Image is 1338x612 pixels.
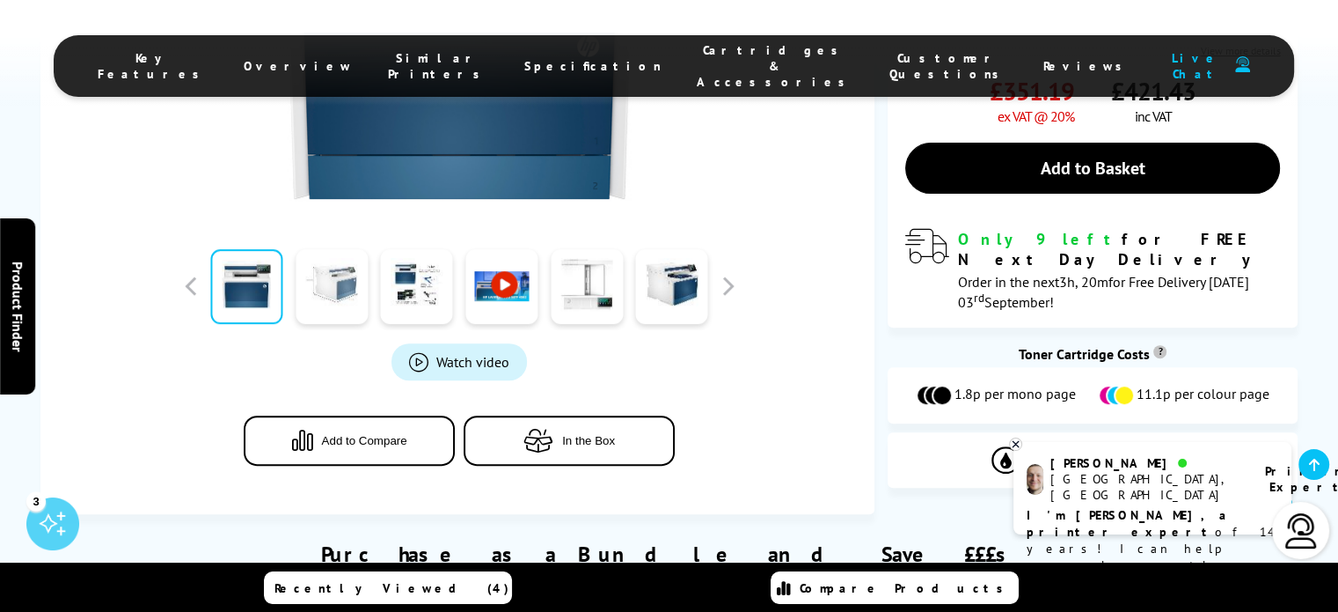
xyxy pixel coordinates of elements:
[958,273,1249,311] span: Order in the next for Free Delivery [DATE] 03 September!
[1153,345,1166,358] sup: Cost per page
[322,434,407,447] span: Add to Compare
[26,491,46,511] div: 3
[697,42,854,90] span: Cartridges & Accessories
[1027,507,1278,591] p: of 14 years! I can help you choose the right product
[244,58,353,74] span: Overview
[98,50,208,82] span: Key Features
[991,446,1079,474] img: Cartridges
[1235,56,1250,73] img: user-headset-duotone.svg
[436,353,509,371] span: Watch video
[954,385,1076,406] span: 1.8p per mono page
[1135,107,1172,125] span: inc VAT
[9,261,26,351] span: Product Finder
[1166,50,1226,82] span: Live Chat
[1050,455,1243,471] div: [PERSON_NAME]
[800,580,1013,596] span: Compare Products
[905,229,1281,310] div: modal_delivery
[562,434,615,447] span: In the Box
[264,571,512,604] a: Recently Viewed (4)
[1283,513,1319,549] img: user-headset-light.svg
[464,416,675,466] button: In the Box
[1043,58,1131,74] span: Reviews
[958,229,1281,269] div: for FREE Next Day Delivery
[388,50,489,82] span: Similar Printers
[391,343,527,380] a: Product_All_Videos
[905,143,1281,194] a: Add to Basket
[1137,385,1269,406] span: 11.1p per colour page
[244,416,455,466] button: Add to Compare
[998,107,1074,125] span: ex VAT @ 20%
[1059,273,1108,291] span: 3h, 20m
[1027,464,1043,495] img: ashley-livechat.png
[901,446,1285,475] button: View Cartridges
[771,571,1019,604] a: Compare Products
[1050,471,1243,503] div: [GEOGRAPHIC_DATA], [GEOGRAPHIC_DATA]
[274,580,509,596] span: Recently Viewed (4)
[889,50,1008,82] span: Customer Questions
[888,345,1298,363] div: Toner Cartridge Costs
[524,58,662,74] span: Specification
[974,290,984,306] sup: rd
[958,229,1122,249] span: Only 9 left
[40,514,1298,599] div: Purchase as a Bundle and Save £££s
[1027,507,1232,540] b: I'm [PERSON_NAME], a printer expert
